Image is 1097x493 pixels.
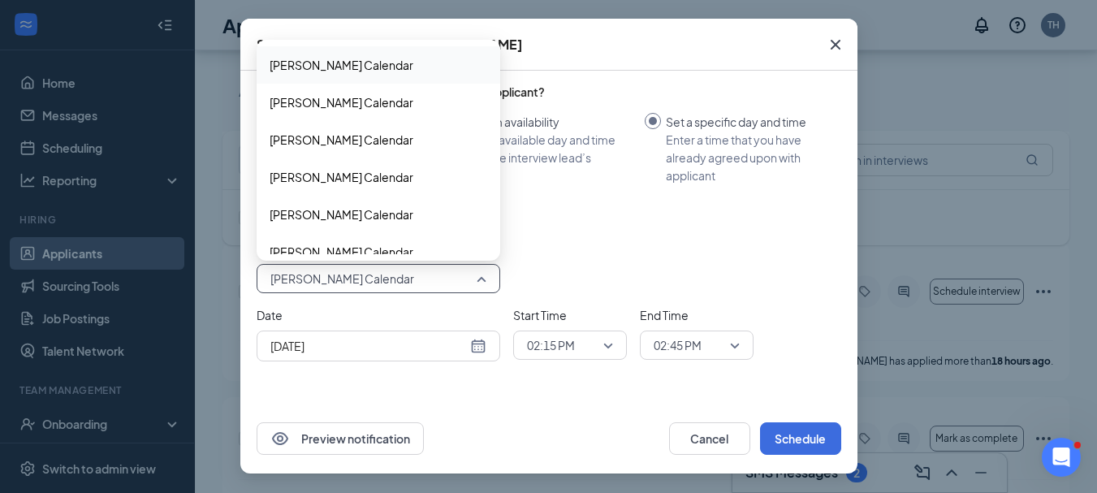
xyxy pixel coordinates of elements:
[257,306,500,324] span: Date
[257,84,841,100] div: How do you want to schedule time with the applicant?
[439,113,632,131] div: Select from availability
[826,35,845,54] svg: Cross
[270,131,413,149] span: [PERSON_NAME] Calendar
[666,113,828,131] div: Set a specific day and time
[1042,438,1081,477] iframe: Intercom live chat
[270,337,467,355] input: Sep 17, 2025
[270,266,414,291] span: [PERSON_NAME] Calendar
[513,306,627,324] span: Start Time
[270,93,413,111] span: [PERSON_NAME] Calendar
[760,422,841,455] button: Schedule
[270,56,413,74] span: [PERSON_NAME] Calendar
[666,131,828,184] div: Enter a time that you have already agreed upon with applicant
[257,422,424,455] button: EyePreview notification
[270,429,290,448] svg: Eye
[814,19,857,71] button: Close
[257,36,523,54] div: Schedule Interview with [PERSON_NAME]
[270,168,413,186] span: [PERSON_NAME] Calendar
[439,131,632,184] div: Choose an available day and time slot from the interview lead’s calendar
[270,243,413,261] span: [PERSON_NAME] Calendar
[640,306,754,324] span: End Time
[527,333,575,357] span: 02:15 PM
[654,333,702,357] span: 02:45 PM
[270,205,413,223] span: [PERSON_NAME] Calendar
[669,422,750,455] button: Cancel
